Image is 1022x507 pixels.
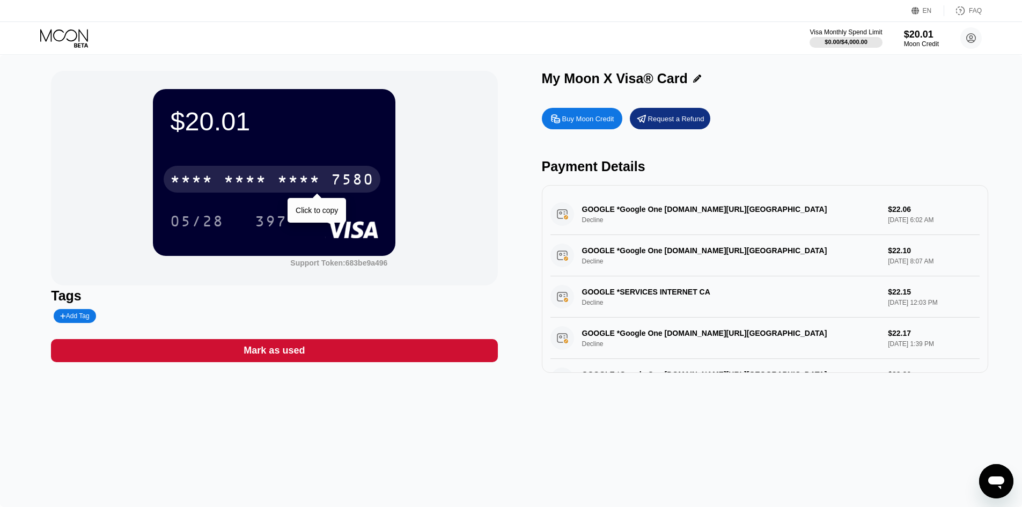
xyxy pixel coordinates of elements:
[542,108,622,129] div: Buy Moon Credit
[810,28,882,48] div: Visa Monthly Spend Limit$0.00/$4,000.00
[904,40,939,48] div: Moon Credit
[296,206,338,215] div: Click to copy
[51,339,497,362] div: Mark as used
[255,214,287,231] div: 397
[911,5,944,16] div: EN
[904,29,939,40] div: $20.01
[630,108,710,129] div: Request a Refund
[162,208,232,234] div: 05/28
[904,29,939,48] div: $20.01Moon Credit
[810,28,882,36] div: Visa Monthly Spend Limit
[290,259,387,267] div: Support Token: 683be9a496
[825,39,867,45] div: $0.00 / $4,000.00
[648,114,704,123] div: Request a Refund
[542,159,988,174] div: Payment Details
[944,5,982,16] div: FAQ
[969,7,982,14] div: FAQ
[247,208,295,234] div: 397
[170,214,224,231] div: 05/28
[51,288,497,304] div: Tags
[562,114,614,123] div: Buy Moon Credit
[979,464,1013,498] iframe: Кнопка запуска окна обмена сообщениями
[170,106,378,136] div: $20.01
[290,259,387,267] div: Support Token:683be9a496
[244,344,305,357] div: Mark as used
[542,71,688,86] div: My Moon X Visa® Card
[331,172,374,189] div: 7580
[923,7,932,14] div: EN
[60,312,89,320] div: Add Tag
[54,309,95,323] div: Add Tag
